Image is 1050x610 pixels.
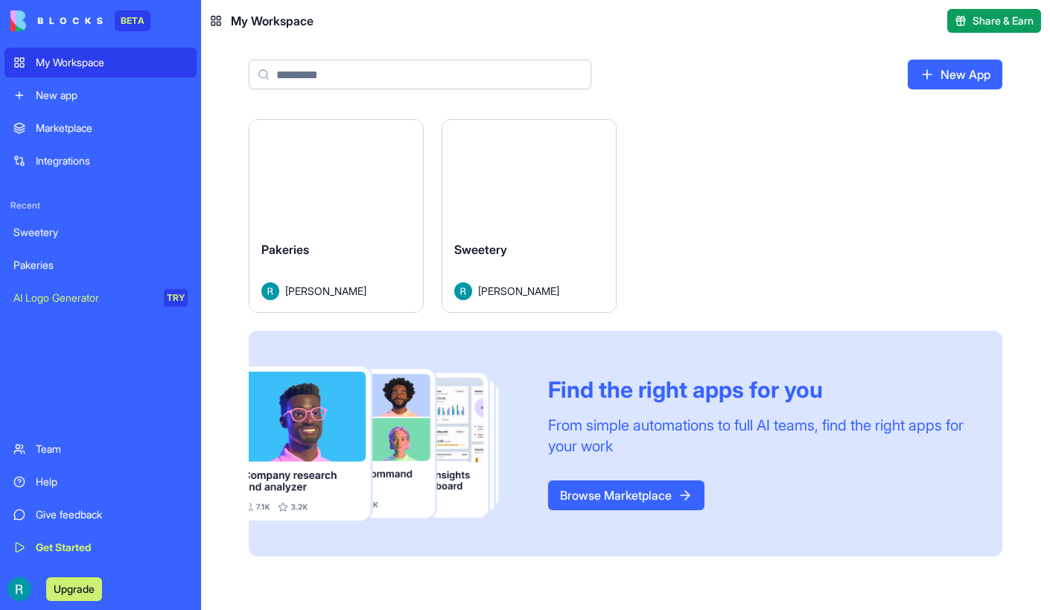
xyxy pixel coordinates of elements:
[13,225,188,240] div: Sweetery
[261,242,309,257] span: Pakeries
[231,12,314,30] span: My Workspace
[46,577,102,601] button: Upgrade
[164,289,188,307] div: TRY
[4,146,197,176] a: Integrations
[7,577,31,601] img: ACg8ocIQaqk-1tPQtzwxiZ7ZlP6dcFgbwUZ5nqaBNAw22a2oECoLioo=s96-c
[10,10,150,31] a: BETA
[4,113,197,143] a: Marketplace
[4,48,197,77] a: My Workspace
[454,242,507,257] span: Sweetery
[454,282,472,300] img: Avatar
[36,55,188,70] div: My Workspace
[4,533,197,562] a: Get Started
[249,366,524,521] img: Frame_181_egmpey.png
[13,290,153,305] div: AI Logo Generator
[4,467,197,497] a: Help
[4,250,197,280] a: Pakeries
[36,153,188,168] div: Integrations
[36,474,188,489] div: Help
[13,258,188,273] div: Pakeries
[36,540,188,555] div: Get Started
[285,283,366,299] span: [PERSON_NAME]
[4,80,197,110] a: New app
[249,119,424,313] a: PakeriesAvatar[PERSON_NAME]
[10,10,103,31] img: logo
[4,283,197,313] a: AI Logo GeneratorTRY
[4,217,197,247] a: Sweetery
[478,283,559,299] span: [PERSON_NAME]
[4,434,197,464] a: Team
[947,9,1041,33] button: Share & Earn
[548,415,967,457] div: From simple automations to full AI teams, find the right apps for your work
[36,121,188,136] div: Marketplace
[261,282,279,300] img: Avatar
[908,60,1002,89] a: New App
[973,13,1034,28] span: Share & Earn
[36,507,188,522] div: Give feedback
[4,200,197,212] span: Recent
[36,88,188,103] div: New app
[115,10,150,31] div: BETA
[548,480,704,510] a: Browse Marketplace
[442,119,617,313] a: SweeteryAvatar[PERSON_NAME]
[36,442,188,457] div: Team
[548,376,967,403] div: Find the right apps for you
[46,581,102,596] a: Upgrade
[4,500,197,530] a: Give feedback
